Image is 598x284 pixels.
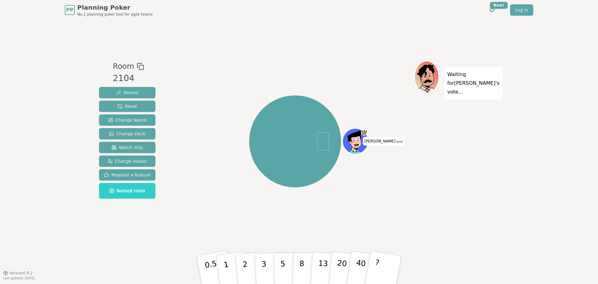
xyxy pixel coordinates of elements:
span: Last updated: [DATE] [3,277,35,280]
button: New! [486,4,498,16]
span: Matt is the host [361,129,368,136]
span: Change Avatar [107,158,147,164]
span: Planning Poker [77,3,153,12]
a: PPPlanning PokerNo.1 planning poker tool for agile teams [65,3,153,17]
button: Named room [99,183,155,199]
span: Version 0.9.2 [9,271,33,276]
span: Click to change your name [363,137,404,146]
button: Change Avatar [99,156,155,167]
div: 2104 [113,72,144,85]
button: Reset [99,101,155,112]
button: Watch only [99,142,155,153]
button: Click to change your avatar [343,129,368,153]
span: Request a feature [104,172,150,178]
button: Change Deck [99,128,155,139]
span: Named room [109,188,145,194]
span: Change Deck [109,131,145,137]
div: New! [490,2,508,9]
span: (you) [396,140,403,143]
button: Reveal [99,87,155,98]
span: Change Name [108,117,146,123]
span: Reveal [116,89,138,96]
span: Room [113,61,134,72]
span: Reset [117,103,137,109]
button: Change Name [99,114,155,126]
span: Watch only [112,144,143,151]
span: PP [66,6,73,14]
p: Waiting for [PERSON_NAME] 's vote... [447,70,500,96]
button: Version0.9.2 [3,271,33,276]
span: No.1 planning poker tool for agile teams [77,12,153,17]
button: Request a feature [99,169,155,181]
a: Log in [510,4,533,16]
